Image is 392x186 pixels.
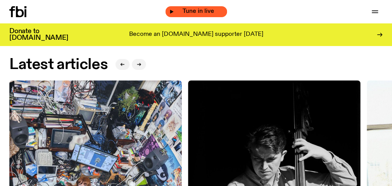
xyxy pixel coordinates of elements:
button: On AirUp For ItTune in live [165,6,227,17]
span: Tune in live [174,9,223,14]
p: Become an [DOMAIN_NAME] supporter [DATE] [129,31,263,38]
h3: Donate to [DOMAIN_NAME] [9,28,68,41]
h2: Latest articles [9,58,108,72]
